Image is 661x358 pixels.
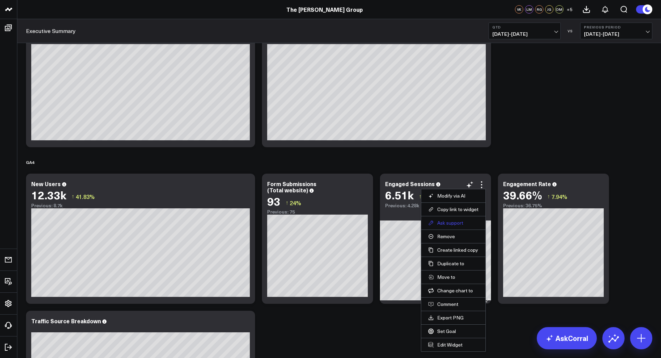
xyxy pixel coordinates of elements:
span: ↑ [419,192,422,201]
button: Change chart to [428,288,478,294]
div: LM [525,5,533,14]
div: Engaged Sessions [385,180,435,188]
div: Engagement Rate [503,180,551,188]
span: [DATE] - [DATE] [492,31,557,37]
button: Move to [428,274,478,280]
div: Traffic Source Breakdown [31,317,101,325]
span: ↑ [547,192,550,201]
div: 12.33k [31,189,66,201]
button: Copy link to widget [428,206,478,213]
button: +5 [565,5,574,14]
div: Form Submissions (Total website) [267,180,316,194]
a: Set Goal [428,328,478,334]
span: [DATE] - [DATE] [584,31,649,37]
span: 7.94% [551,193,567,200]
div: VK [515,5,523,14]
b: QTD [492,25,557,29]
span: ↑ [71,192,74,201]
button: Modify via AI [428,193,478,199]
button: Edit Widget [428,342,478,348]
span: ↑ [286,198,288,207]
button: Ask support [428,220,478,226]
a: AskCorral [537,327,597,349]
div: RG [535,5,543,14]
div: 93 [267,195,280,207]
button: Duplicate to [428,260,478,267]
div: 6.51k [385,189,414,201]
span: 24% [290,199,301,207]
div: New Users [31,180,61,188]
div: JG [545,5,553,14]
button: QTD[DATE]-[DATE] [489,23,561,39]
button: Comment [428,301,478,307]
a: Export PNG [428,315,478,321]
div: GA4 [26,154,34,170]
div: Previous: 4.28k [385,203,486,208]
b: Previous Period [584,25,649,29]
div: VS [564,29,577,33]
span: 41.83% [76,193,95,200]
div: Previous: 36.75% [503,203,604,208]
button: Create linked copy [428,247,478,253]
span: + 5 [567,7,573,12]
a: Executive Summary [26,27,76,35]
div: DM [555,5,563,14]
button: Previous Period[DATE]-[DATE] [580,23,652,39]
a: The [PERSON_NAME] Group [286,6,363,13]
button: Remove [428,233,478,240]
div: Previous: 8.7k [31,203,250,208]
div: Previous: 75 [267,209,368,215]
div: 39.66% [503,189,542,201]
